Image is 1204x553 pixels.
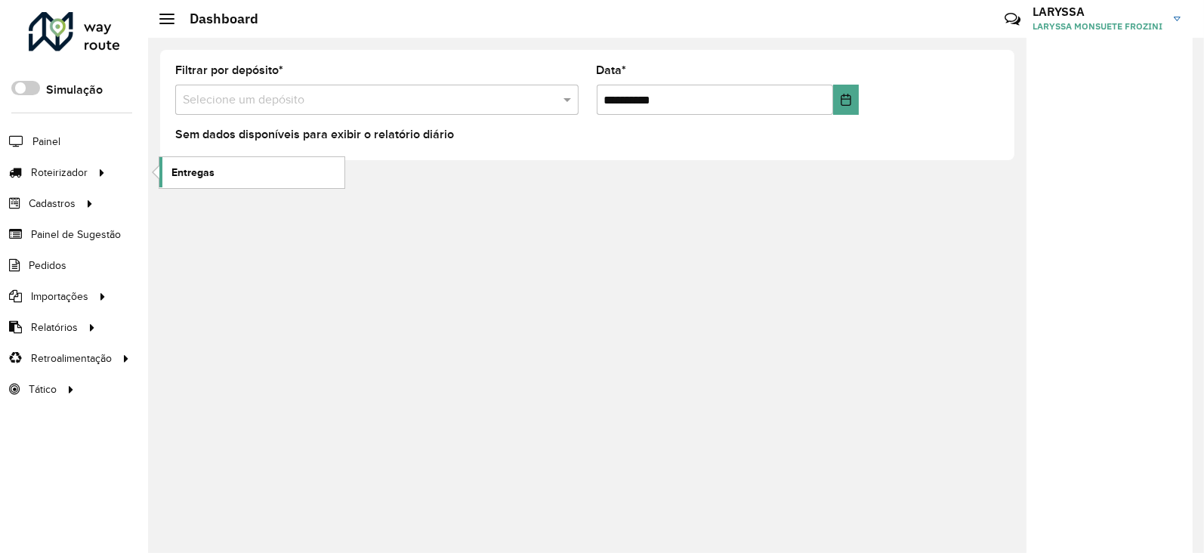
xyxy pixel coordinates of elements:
span: Retroalimentação [31,351,112,366]
span: Painel de Sugestão [31,227,121,243]
label: Filtrar por depósito [175,61,283,79]
span: Pedidos [29,258,66,273]
h2: Dashboard [174,11,258,27]
label: Sem dados disponíveis para exibir o relatório diário [175,125,454,144]
span: Entregas [171,165,215,181]
h3: LARYSSA [1033,5,1162,19]
span: Relatórios [31,320,78,335]
span: Cadastros [29,196,76,212]
span: Importações [31,289,88,304]
label: Simulação [46,81,103,99]
a: Entregas [159,157,344,187]
a: Contato Rápido [996,3,1029,36]
button: Choose Date [833,85,859,115]
label: Data [597,61,627,79]
span: LARYSSA MONSUETE FROZINI [1033,20,1162,33]
span: Tático [29,382,57,397]
span: Painel [32,134,60,150]
span: Roteirizador [31,165,88,181]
